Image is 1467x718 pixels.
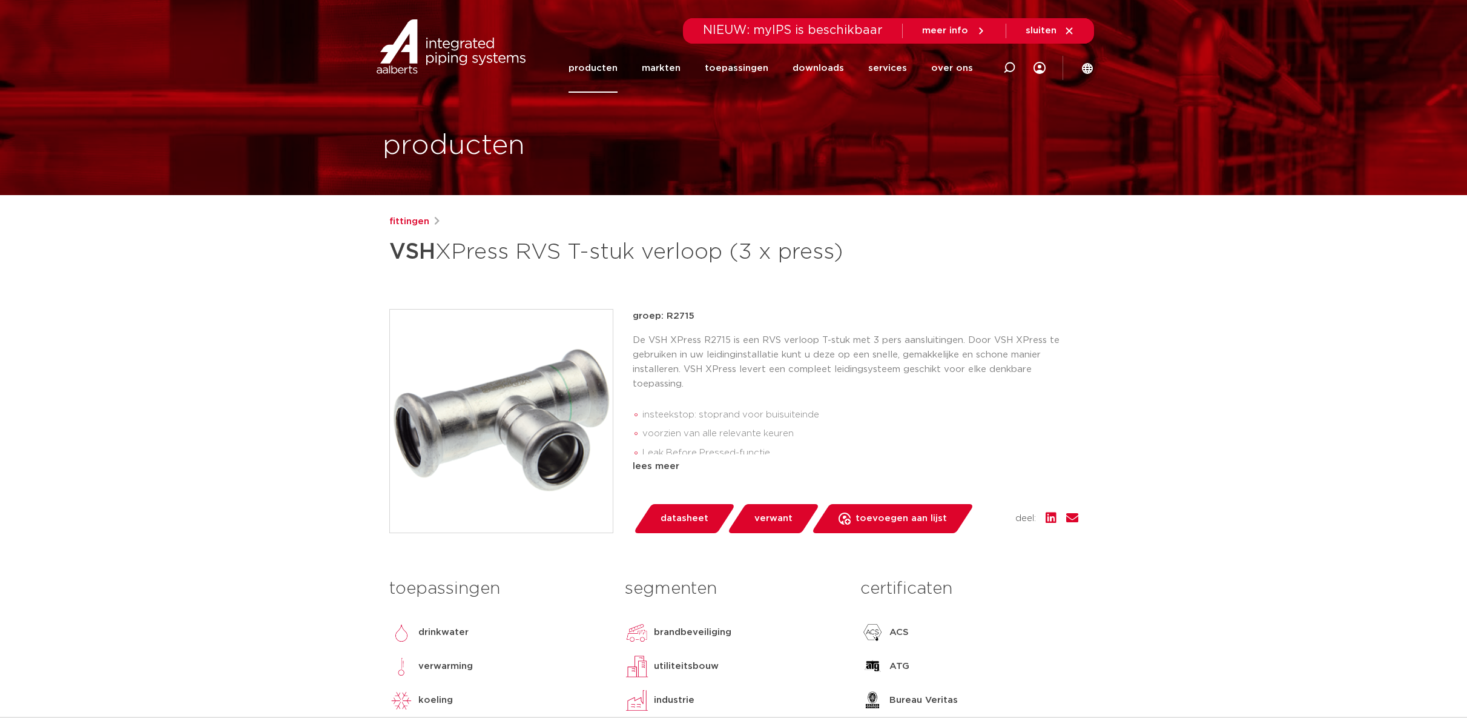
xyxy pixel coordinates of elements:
p: industrie [654,693,694,708]
strong: VSH [389,241,435,263]
img: industrie [625,688,649,713]
p: Bureau Veritas [889,693,958,708]
img: Product Image for VSH XPress RVS T-stuk verloop (3 x press) [390,310,613,533]
img: utiliteitsbouw [625,654,649,679]
img: koeling [389,688,414,713]
img: brandbeveiliging [625,620,649,645]
a: sluiten [1026,25,1075,36]
img: drinkwater [389,620,414,645]
a: datasheet [633,504,736,533]
p: utiliteitsbouw [654,659,719,674]
img: verwarming [389,654,414,679]
div: my IPS [1033,44,1046,93]
nav: Menu [569,44,973,93]
p: groep: R2715 [633,309,1078,324]
a: over ons [931,44,973,93]
img: ATG [860,654,885,679]
p: De VSH XPress R2715 is een RVS verloop T-stuk met 3 pers aansluitingen. Door VSH XPress te gebrui... [633,333,1078,391]
a: producten [569,44,618,93]
a: downloads [793,44,844,93]
span: meer info [922,26,968,35]
p: verwarming [418,659,473,674]
h1: producten [383,127,525,165]
a: markten [642,44,681,93]
a: services [868,44,907,93]
h1: XPress RVS T-stuk verloop (3 x press) [389,234,844,270]
p: brandbeveiliging [654,625,731,640]
span: verwant [754,509,793,528]
p: ACS [889,625,909,640]
span: sluiten [1026,26,1057,35]
li: Leak Before Pressed-functie [642,444,1078,463]
p: drinkwater [418,625,469,640]
h3: segmenten [625,577,842,601]
a: meer info [922,25,986,36]
a: fittingen [389,214,429,229]
div: lees meer [633,459,1078,474]
img: Bureau Veritas [860,688,885,713]
li: insteekstop: stoprand voor buisuiteinde [642,405,1078,425]
img: ACS [860,620,885,645]
span: toevoegen aan lijst [855,509,947,528]
h3: certificaten [860,577,1078,601]
li: voorzien van alle relevante keuren [642,424,1078,444]
h3: toepassingen [389,577,607,601]
span: deel: [1015,511,1036,526]
span: datasheet [661,509,708,528]
span: NIEUW: myIPS is beschikbaar [703,24,883,36]
a: toepassingen [705,44,768,93]
p: ATG [889,659,909,674]
a: verwant [727,504,820,533]
p: koeling [418,693,453,708]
